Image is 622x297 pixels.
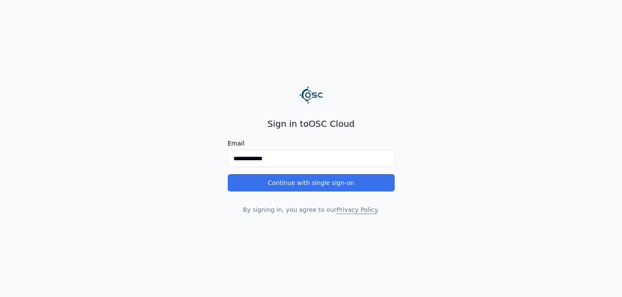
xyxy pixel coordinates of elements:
[228,140,395,146] label: Email
[228,205,395,214] p: By signing in, you agree to our .
[228,174,395,191] button: Continue with single sign-on
[228,118,395,130] h2: Sign in to OSC Cloud
[299,83,323,107] img: Logo
[336,206,377,213] a: Privacy Policy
